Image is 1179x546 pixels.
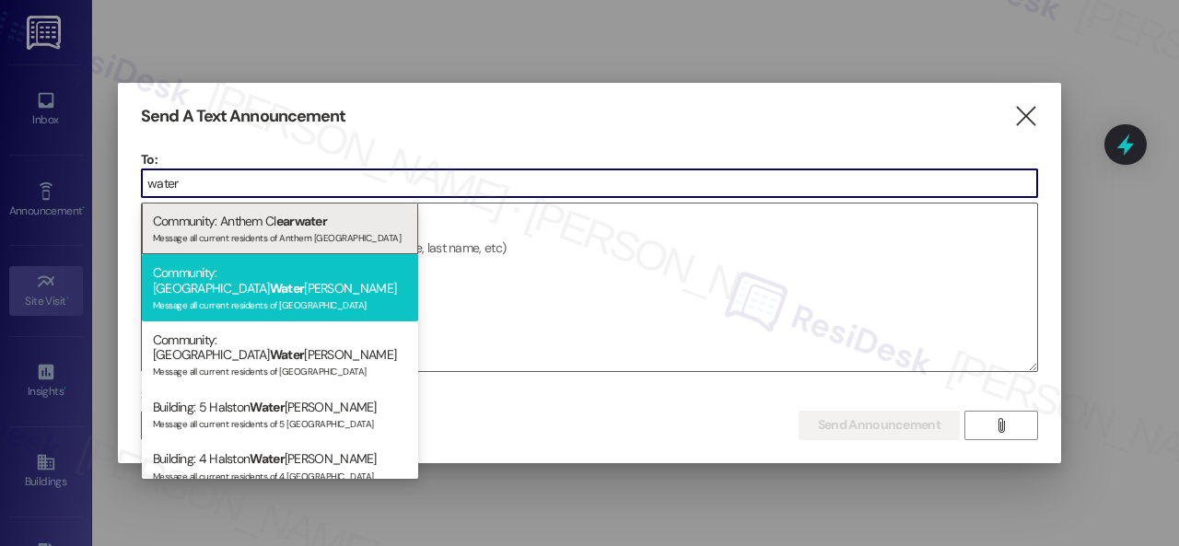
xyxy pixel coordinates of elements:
div: Message all current residents of 5 [GEOGRAPHIC_DATA] [153,414,407,430]
div: Community: Anthem Cl [142,203,418,255]
p: To: [141,150,1038,168]
div: Message all current residents of [GEOGRAPHIC_DATA] [153,362,407,378]
span: earwater [276,213,327,229]
button: Send Announcement [799,411,960,440]
span: Water [250,399,285,415]
input: Type to select the units, buildings, or communities you want to message. (e.g. 'Unit 1A', 'Buildi... [142,169,1037,197]
div: Message all current residents of [GEOGRAPHIC_DATA] [153,296,407,311]
div: Community: [GEOGRAPHIC_DATA] [PERSON_NAME] [142,321,418,389]
span: Water [250,450,285,467]
div: Message all current residents of 4 [GEOGRAPHIC_DATA] [153,467,407,482]
i:  [994,418,1008,433]
div: Building: 4 Halston [PERSON_NAME] [142,440,418,493]
div: Message all current residents of Anthem [GEOGRAPHIC_DATA] [153,228,407,244]
h3: Send A Text Announcement [141,106,345,127]
i:  [1013,107,1038,126]
span: Send Announcement [818,415,940,435]
div: Community: [GEOGRAPHIC_DATA] [PERSON_NAME] [142,254,418,321]
span: Water [270,346,305,363]
span: Water [270,280,305,296]
div: Building: 5 Halston [PERSON_NAME] [142,389,418,441]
